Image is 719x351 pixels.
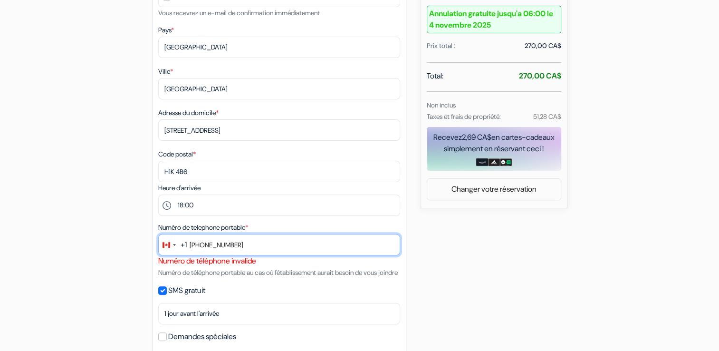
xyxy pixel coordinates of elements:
[158,108,219,118] label: Adresse du domicile
[158,67,173,77] label: Ville
[181,239,187,251] div: +1
[427,132,561,155] div: Recevez en cartes-cadeaux simplement en réservant ceci !
[159,234,187,255] button: Change country, selected Canada (+1)
[533,112,561,121] small: 51,28 CA$
[158,223,248,233] label: Numéro de telephone portable
[168,330,236,343] label: Demandes spéciales
[519,71,561,81] strong: 270,00 CA$
[158,268,398,277] small: Numéro de téléphone portable au cas où l'établissement aurait besoin de vous joindre
[427,70,443,82] span: Total:
[158,25,174,35] label: Pays
[427,41,455,51] div: Prix total :
[427,112,501,121] small: Taxes et frais de propriété:
[168,284,205,297] label: SMS gratuit
[427,180,561,198] a: Changer votre réservation
[158,9,320,17] small: Vous recevrez un e-mail de confirmation immédiatement
[525,41,561,51] div: 270,00 CA$
[158,149,196,159] label: Code postal
[158,255,400,267] div: Numéro de téléphone invalide
[476,158,488,166] img: amazon-card-no-text.png
[488,158,500,166] img: adidas-card.png
[500,158,512,166] img: uber-uber-eats-card.png
[158,183,201,193] label: Heure d'arrivée
[427,101,456,109] small: Non inclus
[462,132,491,142] span: 2,69 CA$
[427,6,561,33] b: Annulation gratuite jusqu'a 06:00 le 4 novembre 2025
